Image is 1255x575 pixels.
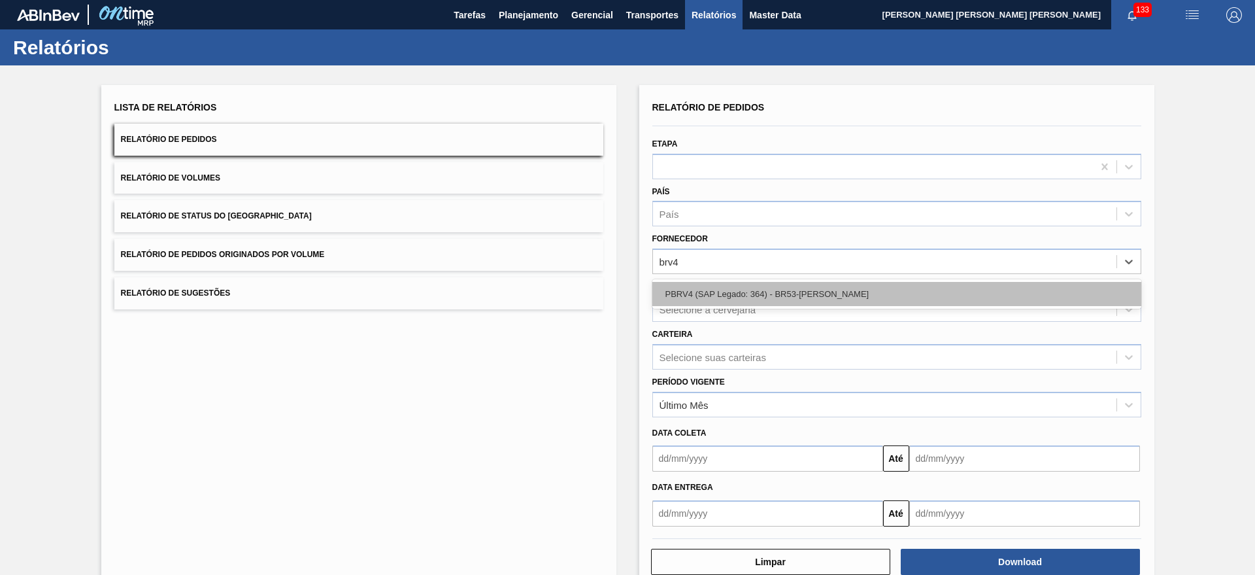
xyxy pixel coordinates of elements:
span: Tarefas [454,7,486,23]
span: Relatórios [692,7,736,23]
button: Relatório de Pedidos [114,124,603,156]
button: Notificações [1111,6,1153,24]
input: dd/mm/yyyy [652,445,883,472]
span: Planejamento [499,7,558,23]
button: Relatório de Volumes [114,162,603,194]
button: Relatório de Pedidos Originados por Volume [114,239,603,271]
div: Último Mês [660,399,709,410]
span: Relatório de Pedidos Originados por Volume [121,250,325,259]
label: País [652,187,670,196]
span: Master Data [749,7,801,23]
span: Relatório de Pedidos [652,102,765,113]
input: dd/mm/yyyy [909,445,1140,472]
label: Período Vigente [652,377,725,387]
span: Relatório de Status do [GEOGRAPHIC_DATA] [121,211,312,220]
button: Até [883,500,909,527]
div: Selecione a cervejaria [660,304,756,315]
label: Etapa [652,139,678,148]
label: Carteira [652,330,693,339]
input: dd/mm/yyyy [652,500,883,527]
button: Relatório de Sugestões [114,277,603,309]
label: Fornecedor [652,234,708,243]
span: Relatório de Pedidos [121,135,217,144]
span: Transportes [626,7,678,23]
input: dd/mm/yyyy [909,500,1140,527]
button: Download [901,549,1140,575]
span: Gerencial [571,7,613,23]
span: Lista de Relatórios [114,102,217,113]
img: userActions [1184,7,1200,23]
button: Até [883,445,909,472]
h1: Relatórios [13,40,245,55]
div: Selecione suas carteiras [660,351,766,362]
button: Limpar [651,549,890,575]
span: Relatório de Volumes [121,173,220,183]
div: País [660,209,679,220]
img: Logout [1226,7,1242,23]
span: Data coleta [652,428,707,438]
span: Data Entrega [652,483,713,492]
span: Relatório de Sugestões [121,288,231,298]
span: 133 [1133,3,1152,17]
div: PBRV4 (SAP Legado: 364) - BR53-[PERSON_NAME] [652,282,1141,306]
img: TNhmsLtSVTkK8tSr43FrP2fwEKptu5GPRR3wAAAABJRU5ErkJggg== [17,9,80,21]
button: Relatório de Status do [GEOGRAPHIC_DATA] [114,200,603,232]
